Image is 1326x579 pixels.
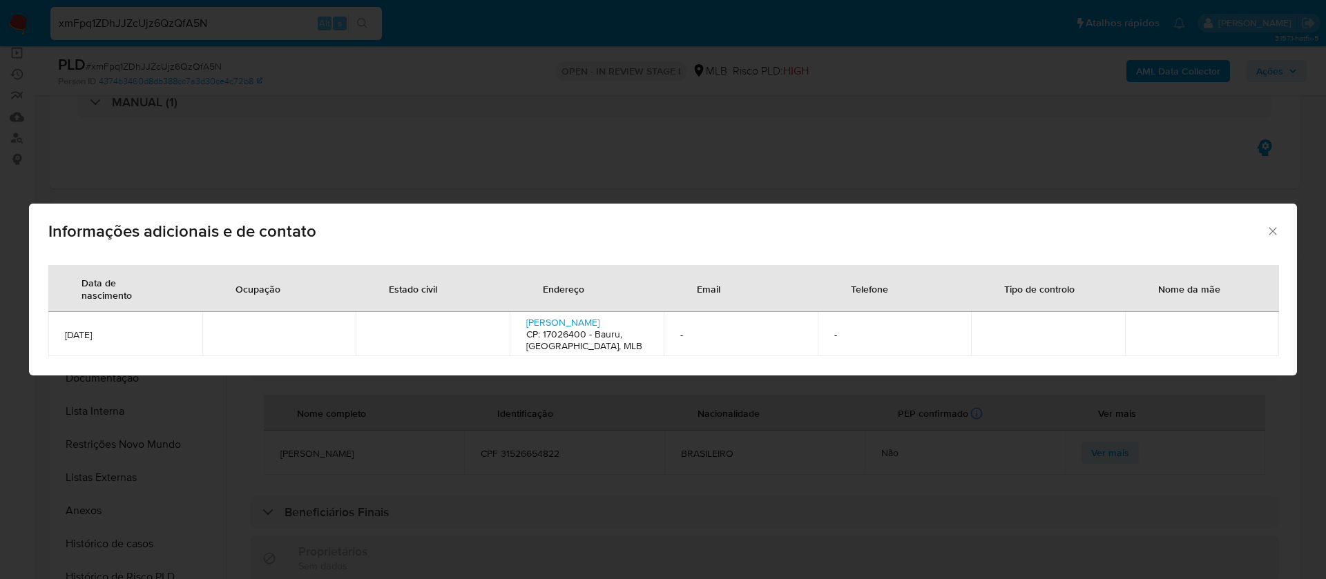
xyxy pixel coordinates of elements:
[680,328,801,341] span: -
[65,266,186,311] div: Data de nascimento
[834,328,955,341] span: -
[1142,272,1237,305] div: Nome da mãe
[834,272,905,305] div: Telefone
[526,315,599,329] a: [PERSON_NAME]
[526,328,647,353] h4: CP: 17026400 - Bauru, [GEOGRAPHIC_DATA], MLB
[988,272,1091,305] div: Tipo de controlo
[526,272,601,305] div: Endereço
[372,272,454,305] div: Estado civil
[48,223,1266,239] span: Informações adicionais e de contato
[680,272,737,305] div: Email
[65,328,186,341] span: [DATE]
[219,272,297,305] div: Ocupação
[1266,224,1278,237] button: Fechar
